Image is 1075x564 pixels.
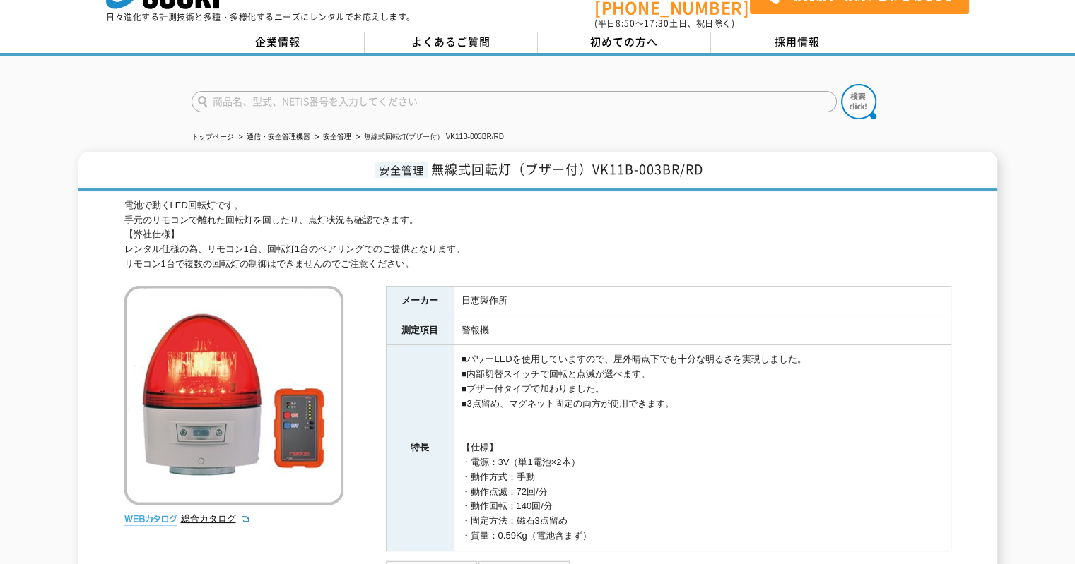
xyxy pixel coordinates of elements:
[124,286,343,505] img: 無線式回転灯(ブザー付） VK11B-003BR/RD
[106,13,416,21] p: 日々進化する計測技術と多種・多様化するニーズにレンタルでお応えします。
[590,34,658,49] span: 初めての方へ
[431,160,703,179] span: 無線式回転灯（ブザー付）VK11B-003BR/RD
[386,316,454,345] th: 測定項目
[375,162,428,178] span: 安全管理
[181,513,250,524] a: 総合カタログ
[192,91,837,112] input: 商品名、型式、NETIS番号を入力してください
[386,286,454,316] th: メーカー
[323,133,351,140] a: 安全管理
[386,345,454,551] th: 特長
[538,32,711,53] a: 初めての方へ
[365,32,538,53] a: よくあるご質問
[353,130,504,145] li: 無線式回転灯(ブザー付） VK11B-003BR/RD
[192,32,365,53] a: 企業情報
[247,133,310,140] a: 通信・安全管理機器
[192,133,234,140] a: トップページ
[454,316,951,345] td: 警報機
[594,17,734,30] span: (平日 ～ 土日、祝日除く)
[711,32,884,53] a: 採用情報
[616,17,635,30] span: 8:50
[124,512,177,526] img: webカタログ
[124,198,951,272] div: 電池で動くLED回転灯です。 手元のリモコンで離れた回転灯を回したり、点灯状況も確認できます。 【弊社仕様】 レンタル仕様の為、リモコン1台、回転灯1台のペアリングでのご提供となります。 リモコ...
[644,17,669,30] span: 17:30
[841,84,876,119] img: btn_search.png
[454,286,951,316] td: 日恵製作所
[454,345,951,551] td: ■パワーLEDを使用していますので、屋外晴点下でも十分な明るさを実現しました。 ■内部切替スイッチで回転と点滅が選べます。 ■ブザー付タイプで加わりました。 ■3点留め、マグネット固定の両方が使...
